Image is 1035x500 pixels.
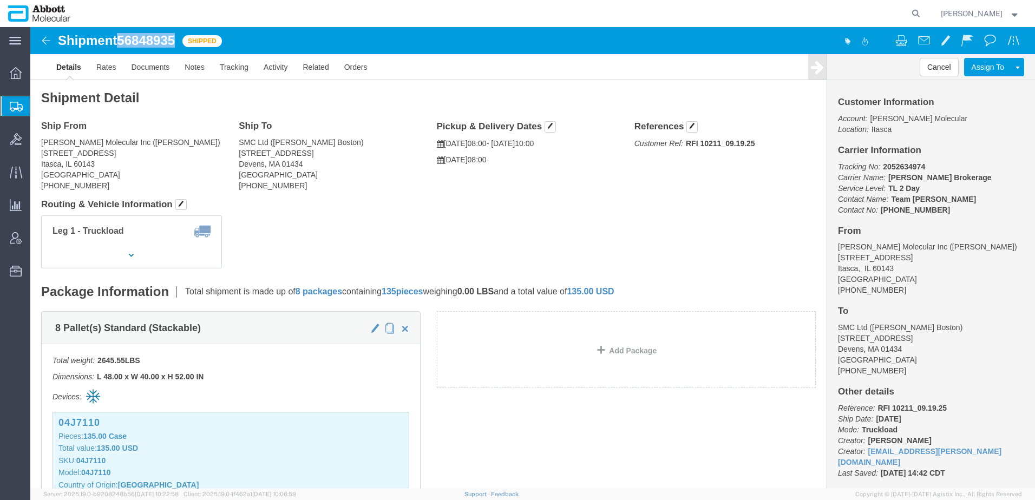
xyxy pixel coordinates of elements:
[940,7,1020,20] button: [PERSON_NAME]
[941,8,1003,19] span: Jarrod Kec
[252,491,296,497] span: [DATE] 10:06:59
[43,491,179,497] span: Server: 2025.19.0-b9208248b56
[184,491,296,497] span: Client: 2025.19.0-1f462a1
[30,27,1035,489] iframe: FS Legacy Container
[855,490,1022,499] span: Copyright © [DATE]-[DATE] Agistix Inc., All Rights Reserved
[135,491,179,497] span: [DATE] 10:22:58
[464,491,492,497] a: Support
[491,491,519,497] a: Feedback
[8,5,71,22] img: logo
